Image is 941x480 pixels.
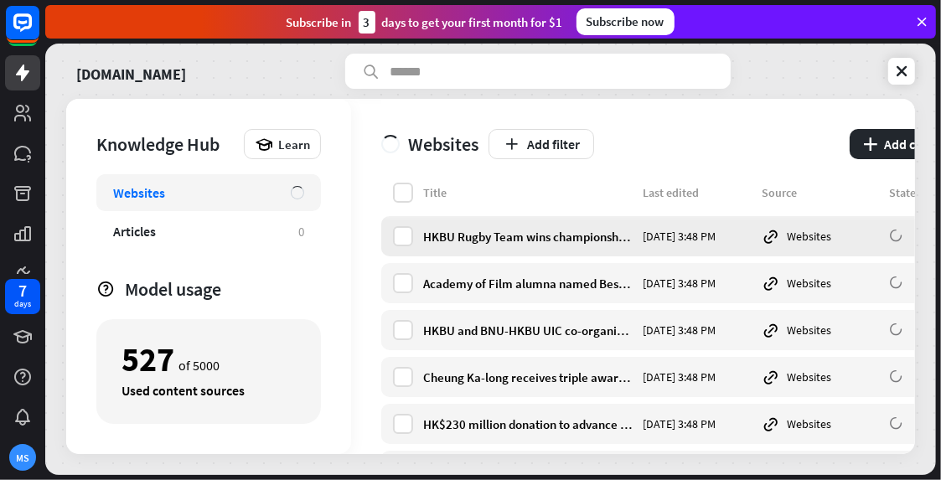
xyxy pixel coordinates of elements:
div: [DATE] 3:48 PM [643,369,752,385]
div: 7 [18,283,27,298]
div: [DATE] 3:48 PM [643,276,752,291]
div: Last edited [643,185,752,200]
div: KnowledgeBase [113,261,205,278]
div: HK$230 million donation to advance translational [MEDICAL_DATA] research [423,416,633,432]
div: HKBU and BNU-HKBU UIC co-organise High Table Dinner [423,323,633,338]
div: MS [9,444,36,471]
div: Websites [762,274,879,292]
div: of 5000 [122,345,296,374]
div: Subscribe in days to get your first month for $1 [287,11,563,34]
i: plus [863,137,877,151]
div: Used content sources [122,382,296,399]
a: 7 days [5,279,40,314]
div: Websites [762,321,879,339]
a: [DOMAIN_NAME] [76,54,186,89]
div: [DATE] 3:48 PM [643,416,752,431]
button: Add filter [489,129,594,159]
div: Websites [762,415,879,433]
div: [DATE] 3:48 PM [643,323,752,338]
div: Cheung Ka-long receives triple awards at Hong Kong Sports Stars Awards [423,369,633,385]
div: HKBU Rugby Team wins championship and second runner-up titles at intercollegiate competition [423,229,633,245]
button: Open LiveChat chat widget [13,7,64,57]
div: Title [423,185,633,200]
div: Model usage [125,277,321,301]
div: [DATE] 3:48 PM [643,229,752,244]
div: Knowledge Hub [96,132,235,156]
span: Learn [278,137,310,152]
div: days [14,298,31,310]
div: 527 [122,345,174,374]
div: Academy of Film alumna named Best Supporting Actress at Asian Film Awards [423,276,633,292]
div: Websites [762,227,879,245]
div: Articles [113,223,156,240]
div: Websites [381,132,478,156]
div: Subscribe now [576,8,675,35]
div: 3 [359,11,375,34]
div: Websites [762,368,879,386]
div: Websites [113,184,165,201]
div: Source [762,185,879,200]
div: 0 [298,262,304,278]
div: 0 [298,224,304,240]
